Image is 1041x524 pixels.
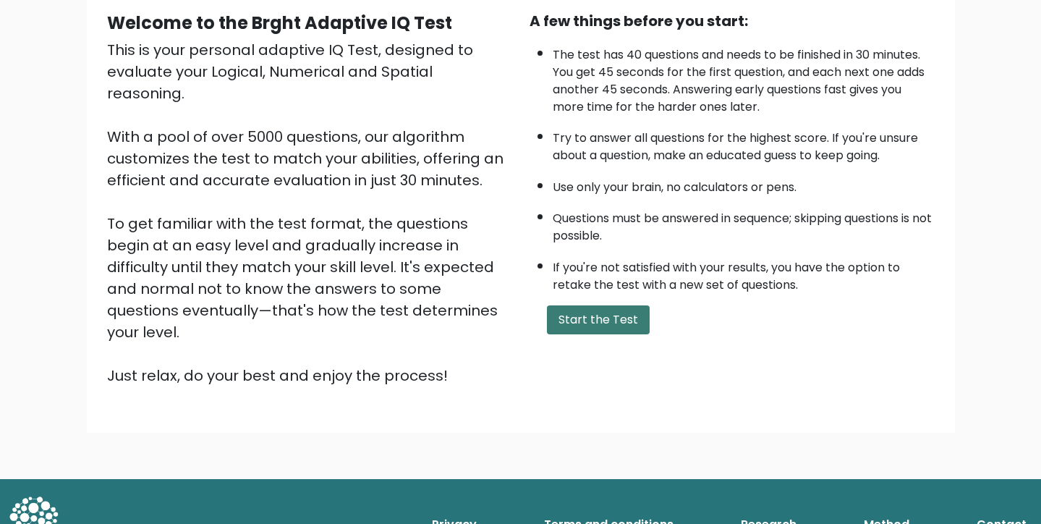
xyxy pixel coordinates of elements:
[553,252,935,294] li: If you're not satisfied with your results, you have the option to retake the test with a new set ...
[530,10,935,32] div: A few things before you start:
[547,305,650,334] button: Start the Test
[107,11,452,35] b: Welcome to the Brght Adaptive IQ Test
[553,203,935,245] li: Questions must be answered in sequence; skipping questions is not possible.
[553,39,935,116] li: The test has 40 questions and needs to be finished in 30 minutes. You get 45 seconds for the firs...
[107,39,512,386] div: This is your personal adaptive IQ Test, designed to evaluate your Logical, Numerical and Spatial ...
[553,122,935,164] li: Try to answer all questions for the highest score. If you're unsure about a question, make an edu...
[553,172,935,196] li: Use only your brain, no calculators or pens.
